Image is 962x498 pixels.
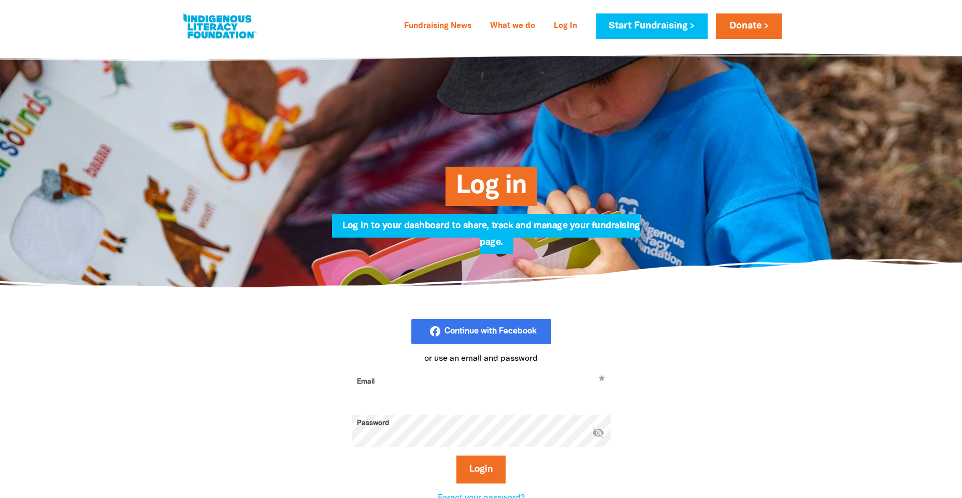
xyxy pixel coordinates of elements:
button: Login [456,456,506,484]
a: Start Fundraising [596,13,708,39]
span: Log in to your dashboard to share, track and manage your fundraising page. [342,222,640,254]
i: Hide password [592,426,605,438]
a: Log In [548,18,583,35]
a: What we do [484,18,541,35]
span: Log in [456,174,527,206]
button: facebook_rounded Continue with Facebook [411,319,551,345]
a: Donate [716,13,781,39]
i: facebook_rounded [429,325,541,338]
a: Fundraising News [398,18,478,35]
button: visibility_off [592,426,605,440]
p: or use an email and password [352,353,611,365]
